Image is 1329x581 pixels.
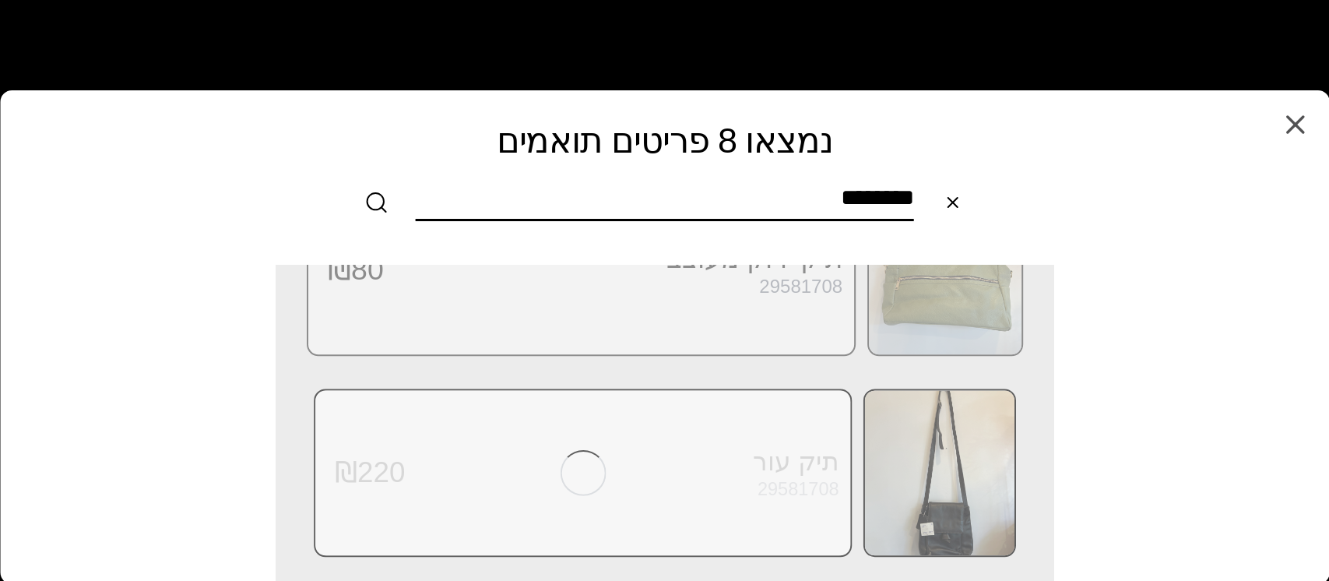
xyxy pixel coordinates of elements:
img: תיק ירוק מעוצב [869,186,1021,354]
button: Clear search [930,179,976,226]
div: 29581708 [759,276,842,297]
span: ₪80 [328,252,384,287]
h2: נמצאו 8 פריטים תואמים [34,121,1295,160]
img: תיק עור [864,390,1014,555]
